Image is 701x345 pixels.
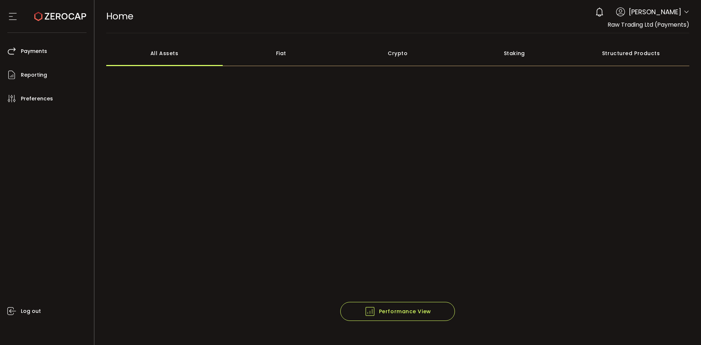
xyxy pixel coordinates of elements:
[629,7,681,17] span: [PERSON_NAME]
[21,46,47,57] span: Payments
[21,306,41,317] span: Log out
[364,306,431,317] span: Performance View
[21,93,53,104] span: Preferences
[106,41,223,66] div: All Assets
[608,20,689,29] span: Raw Trading Ltd (Payments)
[573,41,690,66] div: Structured Products
[340,41,456,66] div: Crypto
[340,302,455,321] button: Performance View
[106,10,133,23] span: Home
[21,70,47,80] span: Reporting
[223,41,340,66] div: Fiat
[456,41,573,66] div: Staking
[664,310,701,345] iframe: Chat Widget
